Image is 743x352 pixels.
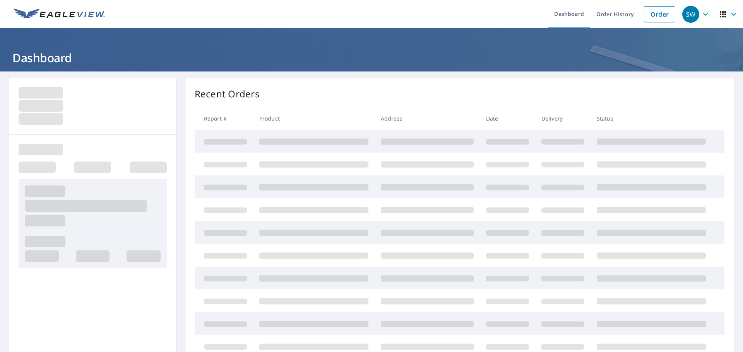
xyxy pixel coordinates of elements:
[375,107,480,130] th: Address
[480,107,535,130] th: Date
[14,9,105,20] img: EV Logo
[195,107,253,130] th: Report #
[591,107,712,130] th: Status
[682,6,699,23] div: SW
[9,50,734,66] h1: Dashboard
[644,6,675,22] a: Order
[535,107,591,130] th: Delivery
[195,87,260,101] p: Recent Orders
[253,107,375,130] th: Product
